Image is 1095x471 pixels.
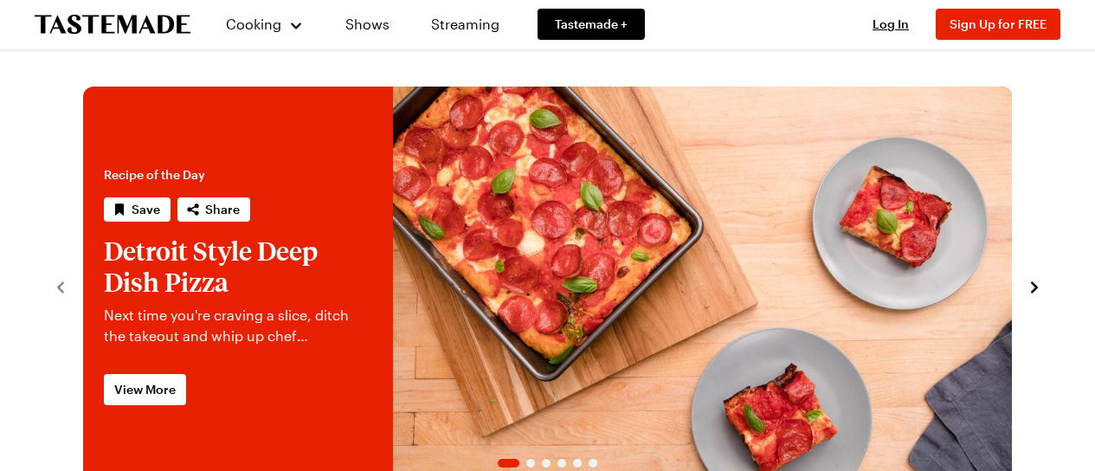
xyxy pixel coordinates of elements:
[589,459,597,468] span: Go to slide 6
[526,459,535,468] span: Go to slide 2
[114,381,176,398] span: View More
[555,16,628,33] span: Tastemade +
[542,459,551,468] span: Go to slide 3
[538,9,645,40] a: Tastemade +
[177,197,250,222] button: Share
[856,16,925,33] button: Log In
[205,201,240,218] span: Share
[52,275,69,296] button: navigate to previous item
[226,16,281,32] span: Cooking
[104,374,186,405] a: View More
[873,16,909,31] span: Log In
[132,201,160,218] span: Save
[936,9,1060,40] button: Sign Up for FREE
[1026,275,1043,296] button: navigate to next item
[498,459,519,468] span: Go to slide 1
[573,459,582,468] span: Go to slide 5
[950,16,1047,31] span: Sign Up for FREE
[557,459,566,468] span: Go to slide 4
[104,197,171,222] button: Save recipe
[225,3,304,45] button: Cooking
[35,15,190,35] a: To Tastemade Home Page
